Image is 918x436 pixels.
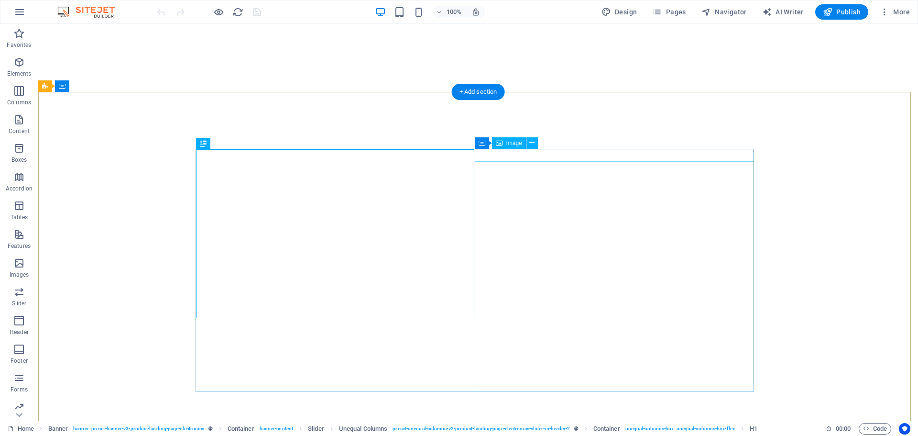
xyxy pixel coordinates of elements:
span: 00 00 [836,423,851,435]
p: Accordion [6,185,33,192]
span: Code [863,423,887,435]
button: More [876,4,914,20]
div: + Add section [452,84,505,100]
h6: 100% [447,6,462,18]
p: Forms [11,386,28,393]
p: Elements [7,70,32,78]
button: Click here to leave preview mode and continue editing [213,6,224,18]
button: Pages [648,4,689,20]
i: Reload page [232,7,243,18]
span: Design [601,7,637,17]
span: : [842,425,844,432]
p: Favorites [7,41,31,49]
p: Boxes [11,156,27,164]
iframe: To enrich screen reader interactions, please activate Accessibility in Grammarly extension settings [38,24,918,421]
p: Slider [12,300,27,307]
p: Images [10,271,29,279]
span: Pages [652,7,686,17]
span: Navigator [701,7,747,17]
button: Code [859,423,891,435]
span: More [880,7,910,17]
span: AI Writer [762,7,804,17]
button: Publish [815,4,868,20]
button: Design [598,4,641,20]
span: . banner-content [258,423,293,435]
span: Publish [823,7,861,17]
span: Click to select. Double-click to edit [308,423,324,435]
span: . preset-unequal-columns-v2-product-landing-page-electronics-slider-in-header-2 [391,423,570,435]
span: . banner .preset-banner-v3-product-landing-page-electronics [72,423,204,435]
span: Click to select. Double-click to edit [750,423,757,435]
button: Navigator [698,4,751,20]
div: Design (Ctrl+Alt+Y) [598,4,641,20]
i: This element is a customizable preset [574,426,579,431]
i: On resize automatically adjust zoom level to fit chosen device. [471,8,480,16]
span: Click to select. Double-click to edit [48,423,68,435]
i: This element is a customizable preset [208,426,213,431]
button: Usercentrics [899,423,910,435]
p: Tables [11,213,28,221]
span: Click to select. Double-click to edit [339,423,387,435]
span: Click to select. Double-click to edit [593,423,620,435]
p: Footer [11,357,28,365]
span: Click to select. Double-click to edit [228,423,254,435]
p: Columns [7,99,31,106]
span: . unequal-columns-box .unequal-columns-box-flex [624,423,735,435]
p: Features [8,242,31,250]
span: Image [506,140,522,146]
nav: breadcrumb [48,423,758,435]
h6: Session time [826,423,851,435]
button: 100% [432,6,466,18]
p: Header [10,328,29,336]
button: reload [232,6,243,18]
img: Editor Logo [55,6,127,18]
a: Click to cancel selection. Double-click to open Pages [8,423,34,435]
p: Content [9,127,30,135]
button: AI Writer [758,4,808,20]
